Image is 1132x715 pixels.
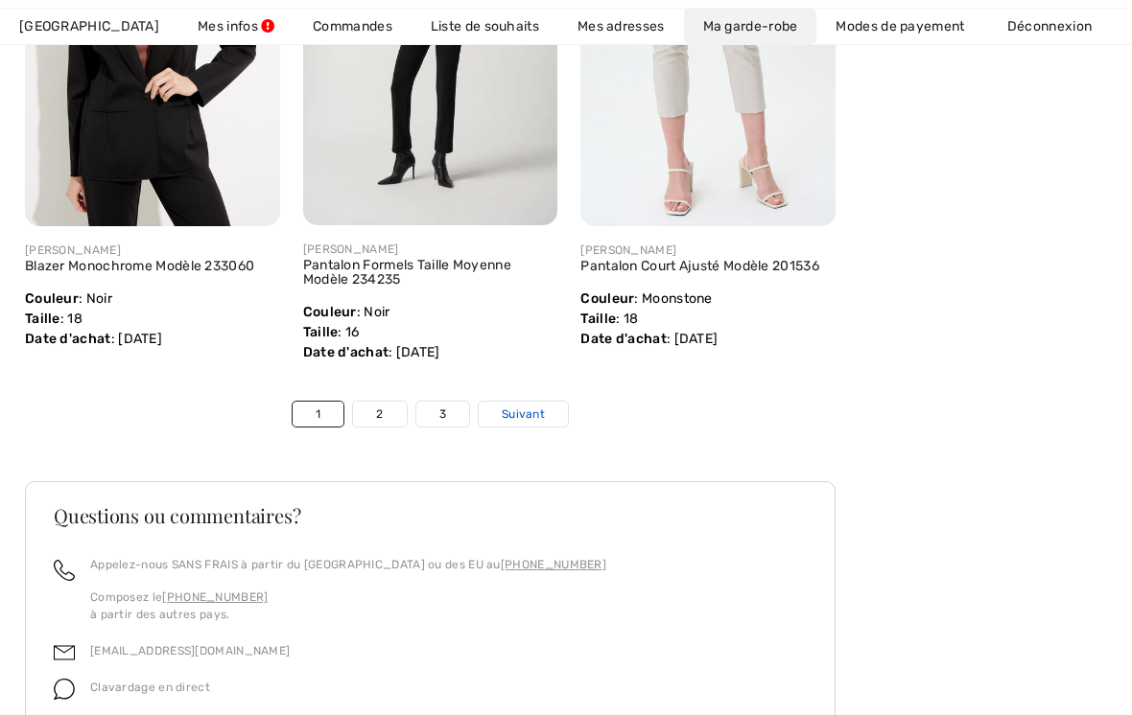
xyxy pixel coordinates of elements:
[303,324,339,340] span: Taille
[303,304,357,320] span: Couleur
[25,331,111,347] span: Date d'achat
[501,558,606,571] a: [PHONE_NUMBER]
[303,258,558,362] div: : Noir : 16 : [DATE]
[303,241,558,258] div: [PERSON_NAME]
[54,506,807,525] h3: Questions ou commentaires?
[294,9,412,44] a: Commandes
[684,9,817,44] a: Ma garde-robe
[90,588,606,623] p: Composez le à partir des autres pays.
[580,290,634,307] span: Couleur
[90,556,606,573] p: Appelez-nous SANS FRAIS à partir du [GEOGRAPHIC_DATA] ou des EU au
[580,311,616,327] span: Taille
[178,9,294,44] a: Mes infos
[353,402,406,427] a: 2
[303,344,389,360] span: Date d'achat
[25,242,254,259] div: [PERSON_NAME]
[162,590,268,604] a: [PHONE_NUMBER]
[412,9,558,44] a: Liste de souhaits
[580,258,819,274] a: Pantalon Court Ajusté Modèle 201536
[502,405,545,423] span: Suivant
[580,331,667,347] span: Date d'achat
[479,402,568,427] a: Suivant
[54,560,75,581] img: call
[293,402,343,427] a: 1
[816,9,983,44] a: Modes de payement
[25,290,79,307] span: Couleur
[580,242,819,259] div: [PERSON_NAME]
[90,644,290,657] a: [EMAIL_ADDRESS][DOMAIN_NAME]
[25,258,254,274] a: Blazer Monochrome Modèle 233060
[19,16,159,36] span: [GEOGRAPHIC_DATA]
[988,9,1130,44] a: Déconnexion
[416,402,469,427] a: 3
[13,401,847,435] nav: Page navigation
[303,257,511,288] a: Pantalon Formels Taille Moyenne Modèle 234235
[54,642,75,663] img: email
[580,259,819,349] div: : Moonstone : 18 : [DATE]
[25,259,254,349] div: : Noir : 18 : [DATE]
[90,680,210,694] span: Clavardage en direct
[558,9,684,44] a: Mes adresses
[54,679,75,700] img: chat
[25,311,60,327] span: Taille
